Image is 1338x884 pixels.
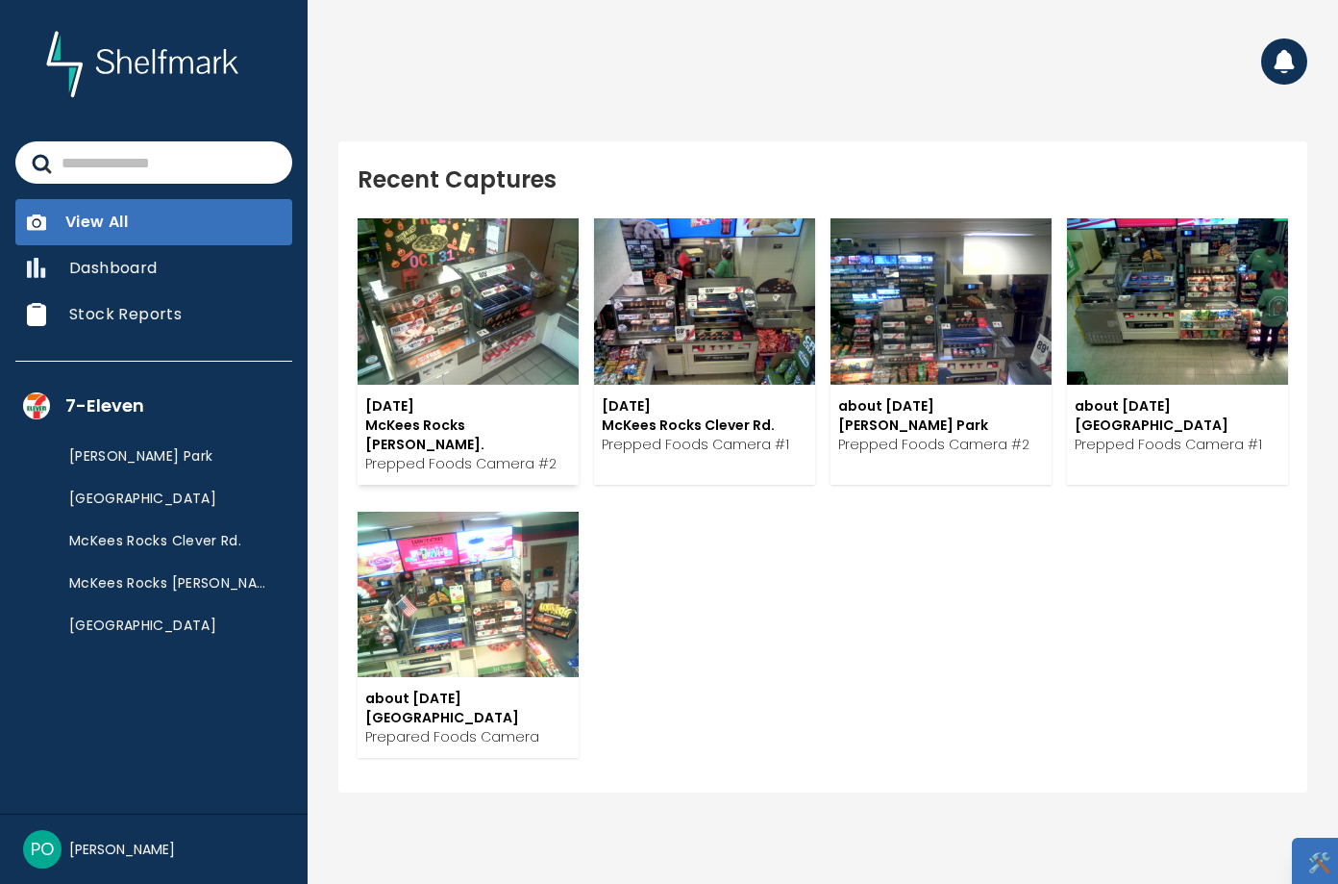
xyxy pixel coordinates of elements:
a: Dashboard [15,245,292,291]
a: View All [15,199,292,245]
p: Dashboard [69,257,281,280]
p: McKees Rocks [PERSON_NAME]. [69,573,277,593]
h6: [DATE] [602,396,807,416]
a: about [DATE][GEOGRAPHIC_DATA]Prepped Foods Camera #1 [1067,218,1288,485]
a: [PERSON_NAME] Park [54,435,285,477]
h6: [DATE] [365,396,571,416]
h6: about [DATE] [1075,396,1280,416]
p: Prepped Foods Camera #1 [1075,435,1280,454]
a: McKees Rocks [PERSON_NAME]. [54,562,285,604]
img: Prepped Foods Camera #2 [830,218,1052,385]
img: Prepped Foods Camera #1 [1067,218,1288,385]
h6: McKees Rocks Clever Rd. [602,416,807,435]
p: McKees Rocks Clever Rd. [69,531,277,550]
p: Stock Reports [69,303,281,326]
a: about [DATE][PERSON_NAME] ParkPrepped Foods Camera #2 [830,218,1052,485]
p: [PERSON_NAME] Park [69,446,277,466]
h6: about [DATE] [365,689,571,708]
h6: [PERSON_NAME] Park [838,416,1044,435]
a: [GEOGRAPHIC_DATA] [54,604,285,646]
h6: about [DATE] [838,396,1044,416]
h6: McKees Rocks [PERSON_NAME]. [365,416,571,454]
a: about [DATE][GEOGRAPHIC_DATA]Prepared Foods Camera [358,512,579,759]
img: Prepped Foods Camera #2 [358,218,579,385]
p: Prepped Foods Camera #1 [602,435,807,454]
p: View All [65,211,281,234]
a: [DATE]McKees Rocks Clever Rd.Prepped Foods Camera #1 [594,218,815,485]
h6: [GEOGRAPHIC_DATA] [365,708,571,727]
img: 7-Eleven [23,392,50,419]
a: Stock Reports [15,291,292,338]
img: Prepped Foods Camera #1 [594,218,815,385]
h3: 7-Eleven [65,392,285,423]
p: Prepped Foods Camera #2 [365,454,571,473]
h2: Recent Captures [358,164,1288,195]
img: Pat O'Donnell [23,830,62,869]
img: Prepared Foods Camera [358,512,579,678]
p: [GEOGRAPHIC_DATA] [69,489,277,508]
p: [GEOGRAPHIC_DATA] [69,616,277,635]
a: McKees Rocks Clever Rd. [54,519,285,562]
a: [GEOGRAPHIC_DATA] [54,477,285,519]
h6: [GEOGRAPHIC_DATA] [1075,416,1280,435]
a: [DATE]McKees Rocks [PERSON_NAME].Prepped Foods Camera #2 [358,218,579,485]
p: Prepped Foods Camera #2 [838,435,1044,454]
p: [PERSON_NAME] [69,840,281,859]
p: Prepared Foods Camera [365,727,571,746]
